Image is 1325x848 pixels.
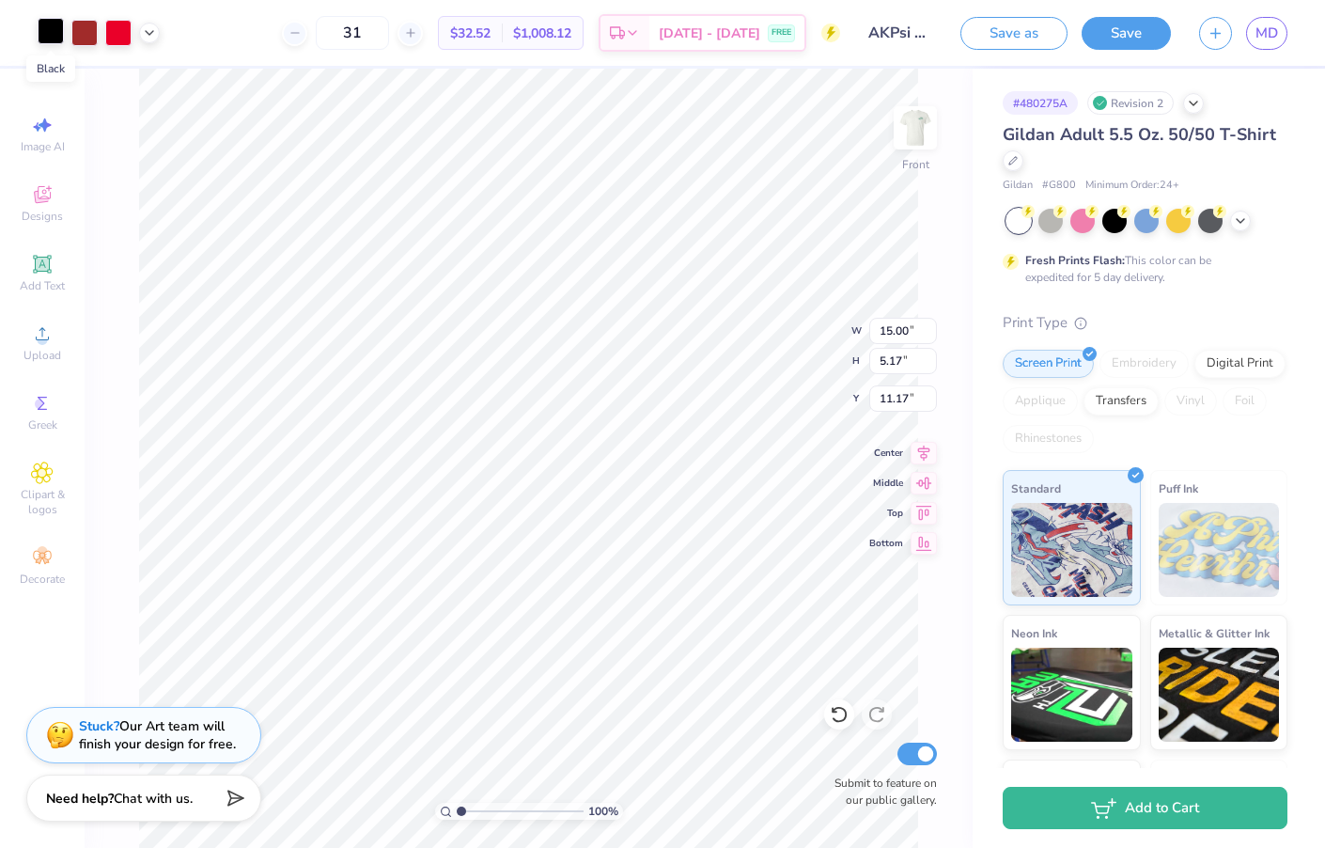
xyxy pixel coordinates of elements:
[22,209,63,224] span: Designs
[21,139,65,154] span: Image AI
[1025,252,1256,286] div: This color can be expedited for 5 day delivery.
[659,24,760,43] span: [DATE] - [DATE]
[1159,648,1280,742] img: Metallic & Glitter Ink
[588,803,618,820] span: 100 %
[1003,425,1094,453] div: Rhinestones
[869,477,903,490] span: Middle
[26,55,75,82] div: Black
[1003,312,1287,334] div: Print Type
[1003,787,1287,829] button: Add to Cart
[1255,23,1278,44] span: MD
[79,717,236,753] div: Our Art team will finish your design for free.
[1011,648,1132,742] img: Neon Ink
[1003,91,1078,115] div: # 480275A
[960,17,1068,50] button: Save as
[46,790,114,808] strong: Need help?
[114,790,193,808] span: Chat with us.
[1164,387,1217,416] div: Vinyl
[1159,479,1198,498] span: Puff Ink
[1003,350,1094,378] div: Screen Print
[1042,178,1076,194] span: # G800
[772,26,791,39] span: FREE
[1087,91,1174,115] div: Revision 2
[854,14,946,52] input: Untitled Design
[28,417,57,432] span: Greek
[1099,350,1189,378] div: Embroidery
[1003,178,1033,194] span: Gildan
[79,717,119,735] strong: Stuck?
[20,572,65,587] span: Decorate
[1083,387,1159,416] div: Transfers
[824,775,937,809] label: Submit to feature on our public gallery.
[902,156,929,173] div: Front
[1011,503,1132,597] img: Standard
[1159,503,1280,597] img: Puff Ink
[1082,17,1171,50] button: Save
[1003,387,1078,416] div: Applique
[513,24,571,43] span: $1,008.12
[20,278,65,293] span: Add Text
[1159,623,1270,643] span: Metallic & Glitter Ink
[450,24,491,43] span: $32.52
[23,348,61,363] span: Upload
[1003,123,1276,146] span: Gildan Adult 5.5 Oz. 50/50 T-Shirt
[1025,253,1125,268] strong: Fresh Prints Flash:
[1011,479,1061,498] span: Standard
[869,537,903,550] span: Bottom
[1194,350,1286,378] div: Digital Print
[896,109,934,147] img: Front
[1246,17,1287,50] a: MD
[9,487,75,517] span: Clipart & logos
[869,447,903,460] span: Center
[869,507,903,520] span: Top
[316,16,389,50] input: – –
[1223,387,1267,416] div: Foil
[1085,178,1179,194] span: Minimum Order: 24 +
[1011,623,1057,643] span: Neon Ink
